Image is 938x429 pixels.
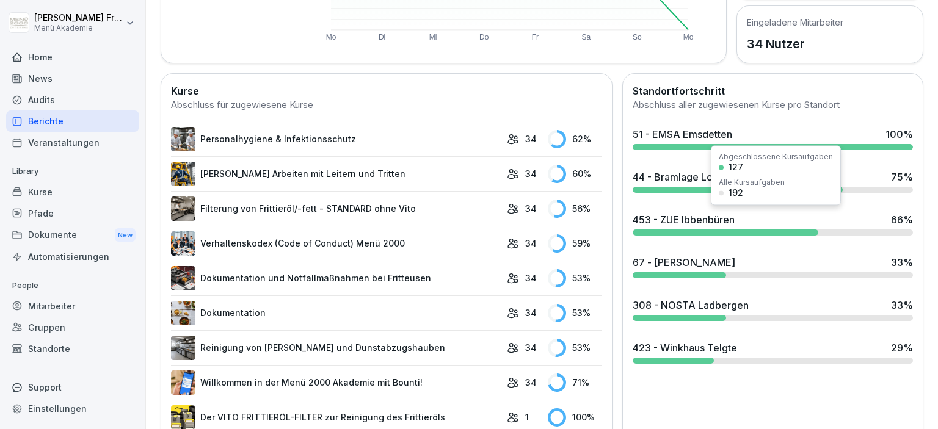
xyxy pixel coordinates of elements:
[532,33,539,41] text: Fr
[6,224,139,247] a: DokumenteNew
[171,231,195,256] img: hh3kvobgi93e94d22i1c6810.png
[525,132,537,145] p: 34
[479,33,489,41] text: Do
[171,127,501,151] a: Personalhygiene & Infektionsschutz
[6,89,139,110] a: Audits
[628,336,918,369] a: 423 - Winkhaus Telgte29%
[171,336,501,360] a: Reinigung von [PERSON_NAME] und Dunstabzugshauben
[6,224,139,247] div: Dokumente
[633,255,735,270] div: 67 - [PERSON_NAME]
[171,98,602,112] div: Abschluss für zugewiesene Kurse
[525,341,537,354] p: 34
[891,170,913,184] div: 75 %
[326,33,336,41] text: Mo
[525,237,537,250] p: 34
[171,301,501,325] a: Dokumentation
[34,24,123,32] p: Menü Akademie
[548,373,602,392] div: 71 %
[171,370,195,395] img: xh3bnih80d1pxcetv9zsuevg.png
[171,196,501,221] a: Filterung von Frittieröl/-fett - STANDARD ohne Vito
[719,153,833,160] div: Abgeschlossene Kursaufgaben
[633,98,913,112] div: Abschluss aller zugewiesenen Kurse pro Standort
[683,33,694,41] text: Mo
[6,132,139,153] a: Veranstaltungen
[628,293,918,326] a: 308 - NOSTA Ladbergen33%
[6,398,139,419] a: Einstellungen
[6,203,139,224] a: Pfade
[628,250,918,283] a: 67 - [PERSON_NAME]33%
[885,127,913,142] div: 100 %
[171,231,501,256] a: Verhaltenskodex (Code of Conduct) Menü 2000
[525,306,537,319] p: 34
[582,33,591,41] text: Sa
[6,162,139,181] p: Library
[729,189,743,197] div: 192
[633,212,735,227] div: 453 - ZUE Ibbenbüren
[633,341,737,355] div: 423 - Winkhaus Telgte
[6,377,139,398] div: Support
[633,298,749,312] div: 308 - NOSTA Ladbergen
[548,269,602,287] div: 53 %
[633,33,642,41] text: So
[6,317,139,338] a: Gruppen
[171,266,195,290] img: t30obnioake0y3p0okzoia1o.png
[548,408,602,427] div: 100 %
[171,162,501,186] a: [PERSON_NAME] Arbeiten mit Leitern und Tritten
[719,179,785,186] div: Alle Kursaufgaben
[747,16,843,29] h5: Eingeladene Mitarbeiter
[628,165,918,198] a: 44 - Bramlage Lohne75%
[171,301,195,325] img: jg117puhp44y4en97z3zv7dk.png
[548,165,602,183] div: 60 %
[747,35,843,53] p: 34 Nutzer
[429,33,437,41] text: Mi
[171,370,501,395] a: Willkommen in der Menü 2000 Akademie mit Bounti!
[633,170,730,184] div: 44 - Bramlage Lohne
[525,202,537,215] p: 34
[525,272,537,284] p: 34
[6,246,139,267] a: Automatisierungen
[171,196,195,221] img: lnrteyew03wyeg2dvomajll7.png
[891,298,913,312] div: 33 %
[628,207,918,240] a: 453 - ZUE Ibbenbüren66%
[633,127,732,142] div: 51 - EMSA Emsdetten
[6,181,139,203] a: Kurse
[6,46,139,68] a: Home
[525,411,529,424] p: 1
[548,200,602,218] div: 56 %
[628,122,918,155] a: 51 - EMSA Emsdetten100%
[548,234,602,253] div: 59 %
[891,212,913,227] div: 66 %
[6,68,139,89] a: News
[633,84,913,98] h2: Standortfortschritt
[891,341,913,355] div: 29 %
[729,163,743,171] div: 127
[6,338,139,359] a: Standorte
[171,162,195,186] img: v7bxruicv7vvt4ltkcopmkzf.png
[379,33,385,41] text: Di
[6,110,139,132] a: Berichte
[548,130,602,148] div: 62 %
[6,276,139,295] p: People
[171,336,195,360] img: mfnj94a6vgl4cypi86l5ezmw.png
[548,339,602,357] div: 53 %
[891,255,913,270] div: 33 %
[34,13,123,23] p: [PERSON_NAME] Friesen
[171,84,602,98] h2: Kurse
[548,304,602,322] div: 53 %
[525,167,537,180] p: 34
[525,376,537,389] p: 34
[171,127,195,151] img: tq1iwfpjw7gb8q143pboqzza.png
[6,295,139,317] a: Mitarbeiter
[171,266,501,290] a: Dokumentation und Notfallmaßnahmen bei Fritteusen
